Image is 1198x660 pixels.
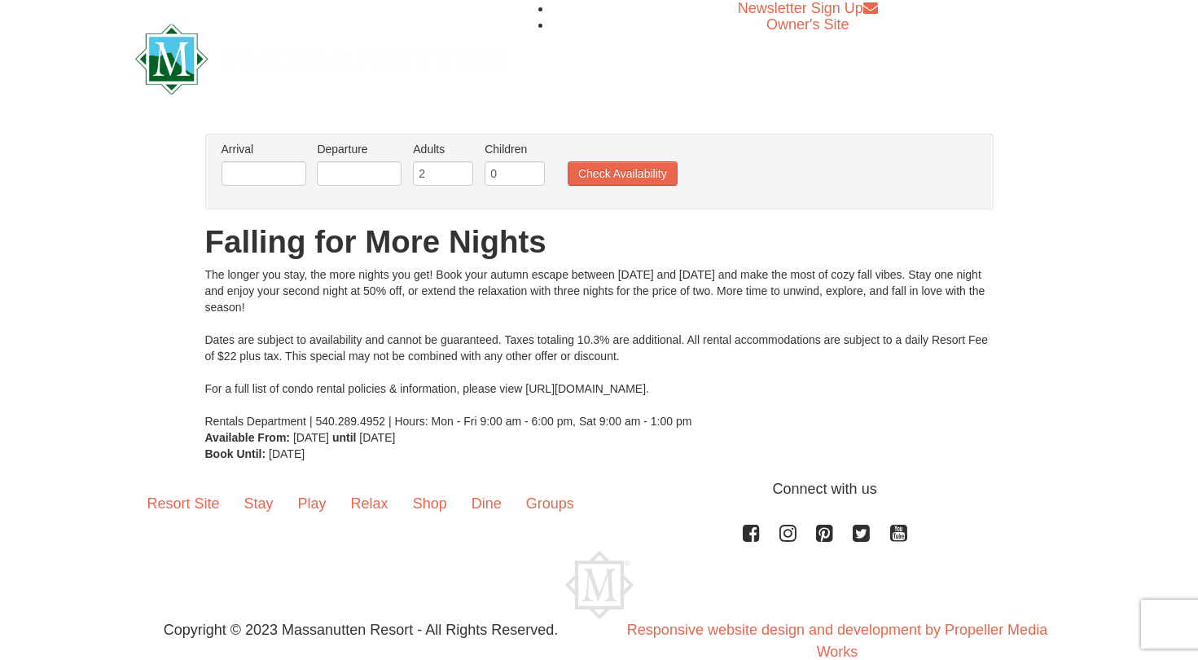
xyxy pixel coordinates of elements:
button: Check Availability [568,161,678,186]
span: [DATE] [293,431,329,444]
label: Children [485,141,545,157]
strong: until [332,431,357,444]
span: [DATE] [269,447,305,460]
a: Resort Site [135,478,232,529]
label: Departure [317,141,402,157]
a: Owner's Site [766,16,849,33]
a: Shop [401,478,459,529]
a: Massanutten Resort [135,37,508,76]
img: Massanutten Resort Logo [565,551,634,619]
label: Arrival [222,141,306,157]
a: Groups [514,478,586,529]
p: Copyright © 2023 Massanutten Resort - All Rights Reserved. [123,619,599,641]
a: Play [286,478,339,529]
p: Connect with us [135,478,1064,500]
a: Relax [339,478,401,529]
a: Responsive website design and development by Propeller Media Works [627,622,1047,660]
a: Stay [232,478,286,529]
div: The longer you stay, the more nights you get! Book your autumn escape between [DATE] and [DATE] a... [205,266,994,429]
img: Massanutten Resort Logo [135,24,508,95]
label: Adults [413,141,473,157]
strong: Available From: [205,431,291,444]
h1: Falling for More Nights [205,226,994,258]
strong: Book Until: [205,447,266,460]
span: [DATE] [359,431,395,444]
a: Dine [459,478,514,529]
